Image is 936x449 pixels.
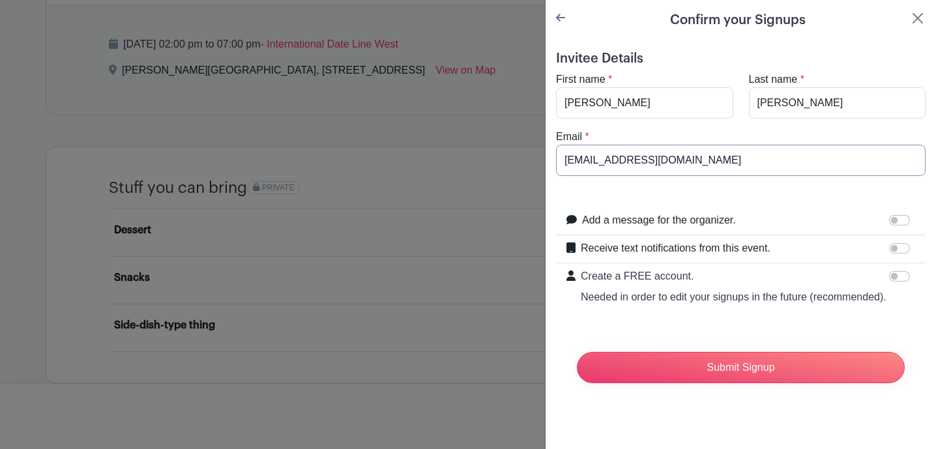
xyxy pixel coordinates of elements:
[582,212,736,228] label: Add a message for the organizer.
[577,352,905,383] input: Submit Signup
[581,268,886,284] p: Create a FREE account.
[556,51,926,66] h5: Invitee Details
[581,289,886,305] p: Needed in order to edit your signups in the future (recommended).
[556,72,606,87] label: First name
[556,129,582,145] label: Email
[581,240,770,256] label: Receive text notifications from this event.
[910,10,926,26] button: Close
[749,72,798,87] label: Last name
[670,10,806,30] h5: Confirm your Signups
